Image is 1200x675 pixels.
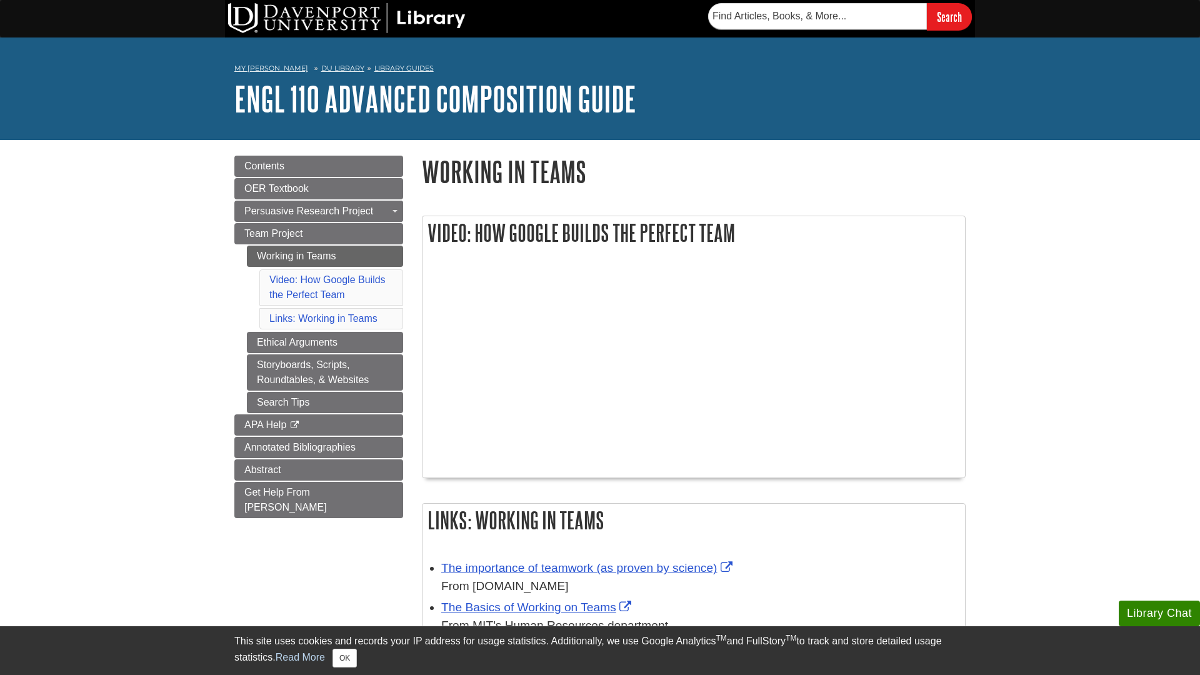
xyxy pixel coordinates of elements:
a: Video: How Google Builds the Perfect Team [269,274,386,300]
i: This link opens in a new window [289,421,300,429]
div: Guide Page Menu [234,156,403,518]
a: Get Help From [PERSON_NAME] [234,482,403,518]
sup: TM [716,634,726,642]
a: Links: Working in Teams [269,313,377,324]
span: Persuasive Research Project [244,206,373,216]
span: Annotated Bibliographies [244,442,356,452]
a: APA Help [234,414,403,436]
a: Search Tips [247,392,403,413]
a: Annotated Bibliographies [234,437,403,458]
a: Contents [234,156,403,177]
button: Close [332,649,357,667]
span: Get Help From [PERSON_NAME] [244,487,327,512]
div: From MIT's Human Resources department [441,617,959,635]
a: Storyboards, Scripts, Roundtables, & Websites [247,354,403,391]
a: Library Guides [374,64,434,72]
nav: breadcrumb [234,60,966,80]
input: Search [927,3,972,30]
a: Persuasive Research Project [234,201,403,222]
div: This site uses cookies and records your IP address for usage statistics. Additionally, we use Goo... [234,634,966,667]
a: Read More [276,652,325,662]
button: Library Chat [1119,601,1200,626]
a: OER Textbook [234,178,403,199]
span: Contents [244,161,284,171]
img: DU Library [228,3,466,33]
span: OER Textbook [244,183,309,194]
a: Working in Teams [247,246,403,267]
a: My [PERSON_NAME] [234,63,308,74]
div: From [DOMAIN_NAME] [441,577,959,596]
a: Team Project [234,223,403,244]
sup: TM [786,634,796,642]
input: Find Articles, Books, & More... [708,3,927,29]
a: Abstract [234,459,403,481]
a: Link opens in new window [441,601,634,614]
span: Team Project [244,228,302,239]
span: Abstract [244,464,281,475]
span: APA Help [244,419,286,430]
a: Link opens in new window [441,561,736,574]
iframe: Video: How Google Builds the Perfect Team [429,269,779,466]
h2: Video: How Google Builds the Perfect Team [422,216,965,249]
a: ENGL 110 Advanced Composition Guide [234,79,636,118]
a: DU Library [321,64,364,72]
h1: Working in Teams [422,156,966,187]
a: Ethical Arguments [247,332,403,353]
h2: Links: Working in Teams [422,504,965,537]
form: Searches DU Library's articles, books, and more [708,3,972,30]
